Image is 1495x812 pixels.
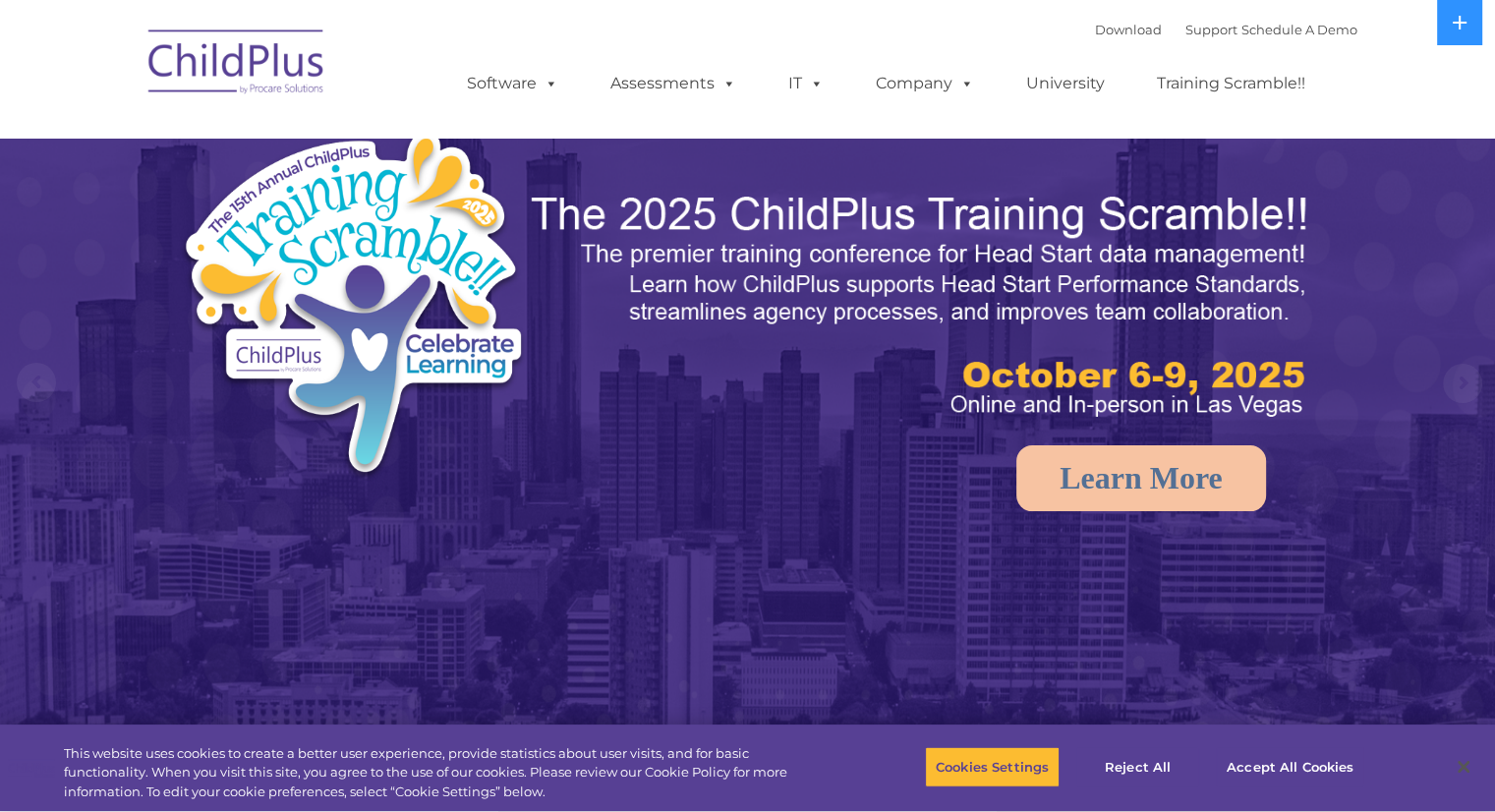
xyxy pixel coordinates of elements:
a: Download [1095,22,1162,37]
img: ChildPlus by Procare Solutions [139,16,335,114]
button: Close [1442,745,1485,788]
a: Schedule A Demo [1241,22,1357,37]
button: Accept All Cookies [1216,746,1364,787]
button: Reject All [1076,746,1199,787]
a: Assessments [591,64,756,103]
span: Phone number [273,210,357,225]
a: Software [447,64,578,103]
div: This website uses cookies to create a better user experience, provide statistics about user visit... [64,744,823,802]
a: Support [1185,22,1237,37]
a: University [1006,64,1124,103]
a: Training Scramble!! [1137,64,1325,103]
font: | [1095,22,1357,37]
a: IT [769,64,843,103]
button: Cookies Settings [925,746,1060,787]
span: Last name [273,130,333,145]
a: Learn More [1016,445,1266,511]
a: Company [856,64,994,103]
